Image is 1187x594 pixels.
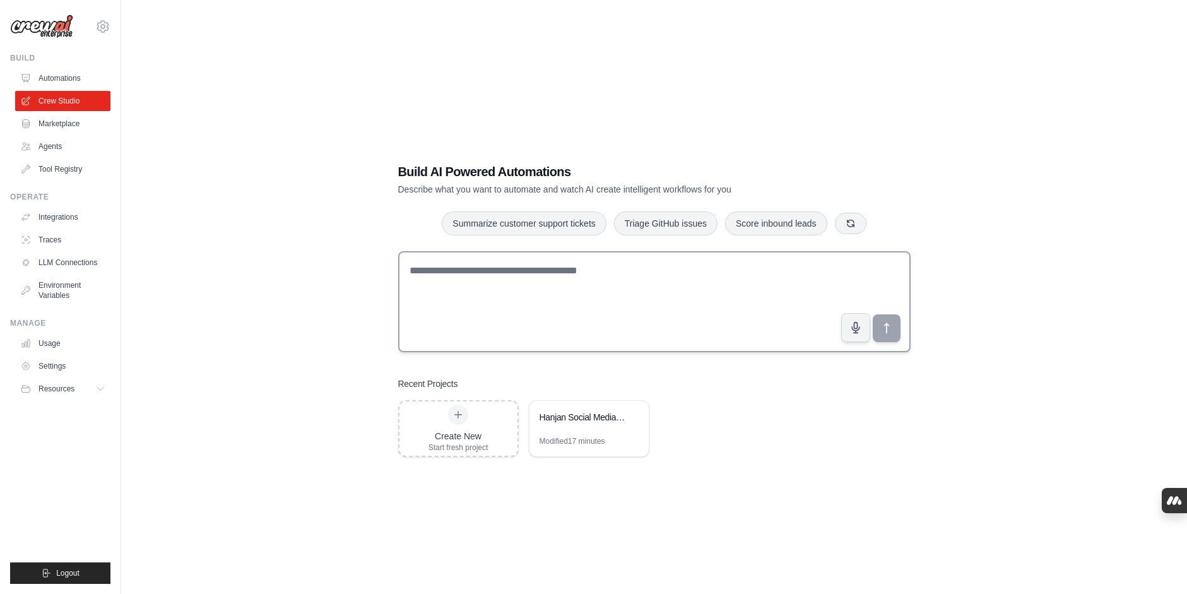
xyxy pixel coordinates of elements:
[398,163,822,181] h1: Build AI Powered Automations
[1124,533,1187,594] iframe: Chat Widget
[841,313,870,342] button: Click to speak your automation idea
[428,443,488,453] div: Start fresh project
[428,430,488,443] div: Create New
[442,211,606,235] button: Summarize customer support tickets
[10,318,110,328] div: Manage
[15,333,110,353] a: Usage
[540,436,605,446] div: Modified 17 minutes
[398,183,822,196] p: Describe what you want to automate and watch AI create intelligent workflows for you
[15,68,110,88] a: Automations
[15,91,110,111] a: Crew Studio
[15,136,110,157] a: Agents
[725,211,827,235] button: Score inbound leads
[15,114,110,134] a: Marketplace
[15,207,110,227] a: Integrations
[835,213,866,234] button: Get new suggestions
[15,159,110,179] a: Tool Registry
[38,384,74,394] span: Resources
[10,53,110,63] div: Build
[10,562,110,584] button: Logout
[15,356,110,376] a: Settings
[15,230,110,250] a: Traces
[540,411,626,424] div: Hanjan Social Media Management Hub
[15,275,110,306] a: Environment Variables
[15,252,110,273] a: LLM Connections
[56,568,80,578] span: Logout
[614,211,718,235] button: Triage GitHub issues
[10,192,110,202] div: Operate
[10,15,73,39] img: Logo
[398,377,458,390] h3: Recent Projects
[15,379,110,399] button: Resources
